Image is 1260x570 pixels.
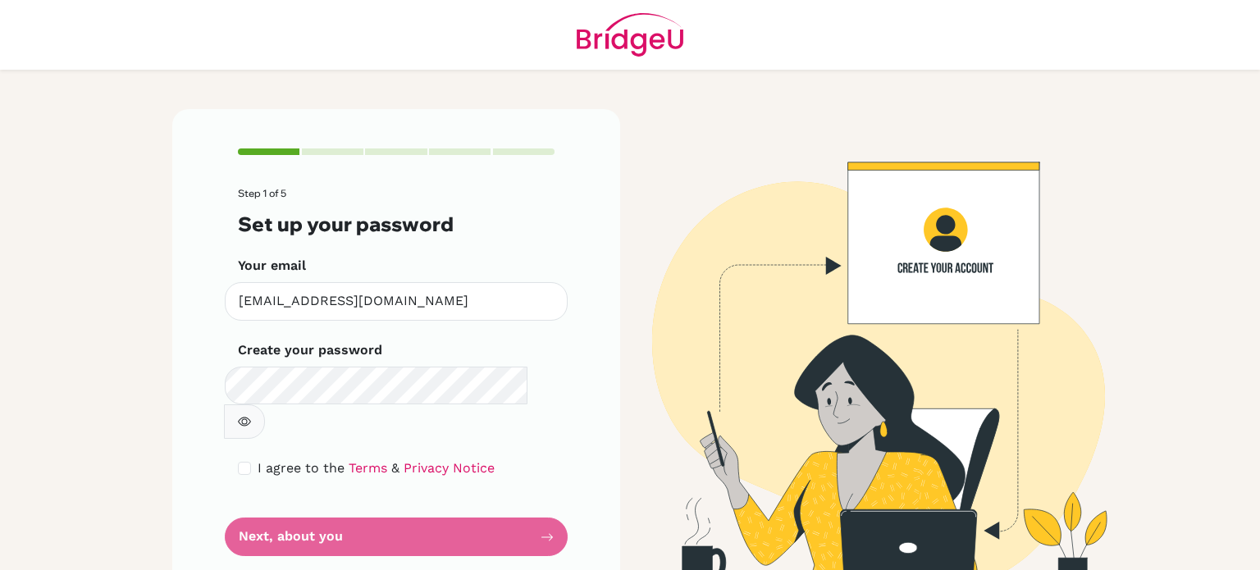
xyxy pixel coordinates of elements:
[391,460,399,476] span: &
[238,340,382,360] label: Create your password
[404,460,495,476] a: Privacy Notice
[349,460,387,476] a: Terms
[238,187,286,199] span: Step 1 of 5
[238,256,306,276] label: Your email
[225,282,568,321] input: Insert your email*
[238,212,555,236] h3: Set up your password
[258,460,345,476] span: I agree to the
